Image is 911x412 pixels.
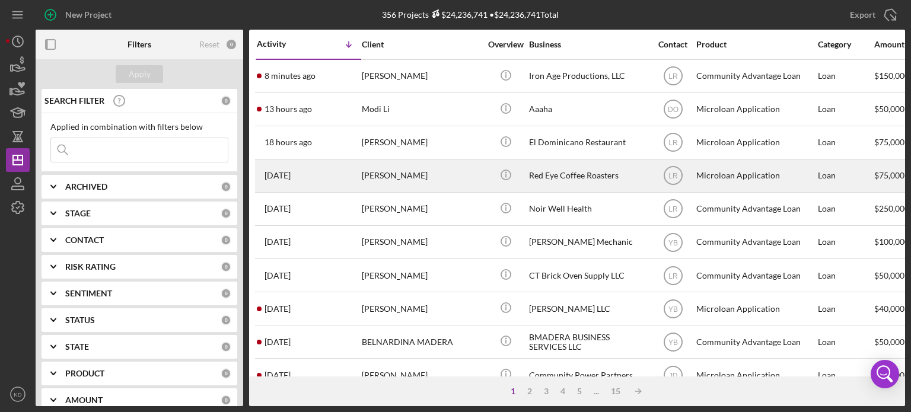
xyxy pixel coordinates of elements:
[605,387,626,396] div: 15
[225,39,237,50] div: 0
[529,293,648,324] div: [PERSON_NAME] LLC
[668,238,677,247] text: YB
[529,160,648,191] div: Red Eye Coffee Roasters
[221,208,231,219] div: 0
[696,160,815,191] div: Microloan Application
[571,387,588,396] div: 5
[588,387,605,396] div: ...
[521,387,538,396] div: 2
[65,262,116,272] b: RISK RATING
[129,65,151,83] div: Apply
[362,226,480,258] div: [PERSON_NAME]
[257,39,309,49] div: Activity
[529,226,648,258] div: [PERSON_NAME] Mechanic
[50,122,228,132] div: Applied in combination with filters below
[874,270,904,280] span: $50,000
[199,40,219,49] div: Reset
[65,235,104,245] b: CONTACT
[221,235,231,245] div: 0
[6,382,30,406] button: KD
[668,172,678,180] text: LR
[874,137,904,147] span: $75,000
[818,94,873,125] div: Loan
[696,359,815,391] div: Microloan Application
[362,94,480,125] div: Modi Li
[362,326,480,357] div: BELNARDINA MADERA
[696,60,815,92] div: Community Advantage Loan
[362,127,480,158] div: [PERSON_NAME]
[818,260,873,291] div: Loan
[362,293,480,324] div: [PERSON_NAME]
[818,326,873,357] div: Loan
[874,203,909,213] span: $250,000
[36,3,123,27] button: New Project
[874,337,904,347] span: $50,000
[116,65,163,83] button: Apply
[871,360,899,388] div: Open Intercom Messenger
[818,293,873,324] div: Loan
[555,387,571,396] div: 4
[265,204,291,213] time: 2025-09-19 17:10
[65,182,107,191] b: ARCHIVED
[874,170,904,180] span: $75,000
[221,395,231,405] div: 0
[221,261,231,272] div: 0
[265,104,312,114] time: 2025-09-23 01:33
[44,96,104,106] b: SEARCH FILTER
[362,160,480,191] div: [PERSON_NAME]
[265,71,316,81] time: 2025-09-23 14:51
[838,3,905,27] button: Export
[65,209,91,218] b: STAGE
[221,315,231,325] div: 0
[65,3,112,27] div: New Project
[529,40,648,49] div: Business
[65,395,103,405] b: AMOUNT
[362,260,480,291] div: [PERSON_NAME]
[221,181,231,192] div: 0
[818,160,873,191] div: Loan
[651,40,695,49] div: Contact
[65,315,95,325] b: STATUS
[529,127,648,158] div: El Dominicano Restaurant
[668,106,679,114] text: DO
[818,60,873,92] div: Loan
[529,359,648,391] div: Community Power Partners
[221,288,231,299] div: 0
[362,359,480,391] div: [PERSON_NAME]
[850,3,875,27] div: Export
[362,40,480,49] div: Client
[529,60,648,92] div: Iron Age Productions, LLC
[696,94,815,125] div: Microloan Application
[818,193,873,225] div: Loan
[668,371,677,379] text: JD
[818,127,873,158] div: Loan
[362,60,480,92] div: [PERSON_NAME]
[538,387,555,396] div: 3
[668,272,678,280] text: LR
[668,205,678,213] text: LR
[128,40,151,49] b: Filters
[529,326,648,357] div: BMADERA BUSINESS SERVICES LLC
[505,387,521,396] div: 1
[221,368,231,379] div: 0
[696,193,815,225] div: Community Advantage Loan
[668,72,678,81] text: LR
[265,237,291,247] time: 2025-09-19 14:23
[668,305,677,313] text: YB
[874,237,909,247] span: $100,000
[362,193,480,225] div: [PERSON_NAME]
[14,391,21,398] text: KD
[265,304,291,314] time: 2025-09-17 18:41
[429,9,488,20] div: $24,236,741
[265,271,291,280] time: 2025-09-18 22:10
[696,226,815,258] div: Community Advantage Loan
[529,94,648,125] div: Aaaha
[221,95,231,106] div: 0
[696,293,815,324] div: Microloan Application
[265,337,291,347] time: 2025-09-17 16:26
[874,104,904,114] span: $50,000
[696,127,815,158] div: Microloan Application
[382,9,559,20] div: 356 Projects • $24,236,741 Total
[874,304,904,314] span: $40,000
[65,342,89,352] b: STATE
